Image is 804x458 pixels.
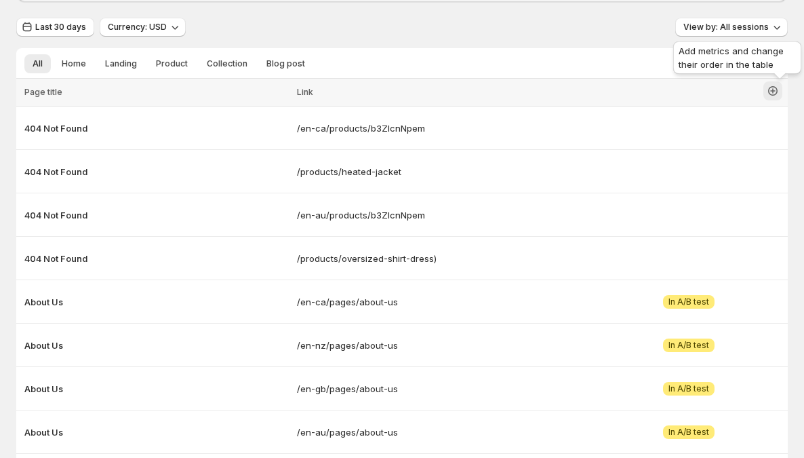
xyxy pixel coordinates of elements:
button: About Us [24,382,289,396]
button: 404 Not Found [24,165,289,178]
span: Page title [24,87,62,97]
button: About Us [24,339,289,352]
button: View by: All sessions [675,18,788,37]
a: /en-ca/pages/about-us [297,295,590,309]
span: In A/B test [668,383,709,394]
a: /products/heated-jacket [297,165,590,178]
span: Landing [105,58,137,69]
span: In A/B test [668,297,709,307]
a: /en-nz/pages/about-us [297,339,590,352]
a: /en-ca/products/b3ZlcnNpem [297,121,590,135]
span: Link [297,87,313,97]
span: In A/B test [668,427,709,438]
span: Collection [207,58,247,69]
a: /en-au/products/b3ZlcnNpem [297,208,590,222]
button: About Us [24,295,289,309]
span: Home [62,58,86,69]
button: Last 30 days [16,18,94,37]
button: 404 Not Found [24,121,289,135]
button: Currency: USD [100,18,186,37]
button: 404 Not Found [24,252,289,265]
button: 404 Not Found [24,208,289,222]
span: Product [156,58,188,69]
button: About Us [24,425,289,439]
span: Currency: USD [108,22,167,33]
span: Last 30 days [35,22,86,33]
a: /products/oversized-shirt-dress) [297,252,590,265]
span: Blog post [266,58,305,69]
span: In A/B test [668,340,709,351]
a: /en-gb/pages/about-us [297,382,590,396]
a: /en-au/pages/about-us [297,425,590,439]
span: View by: All sessions [683,22,769,33]
span: All [33,58,43,69]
